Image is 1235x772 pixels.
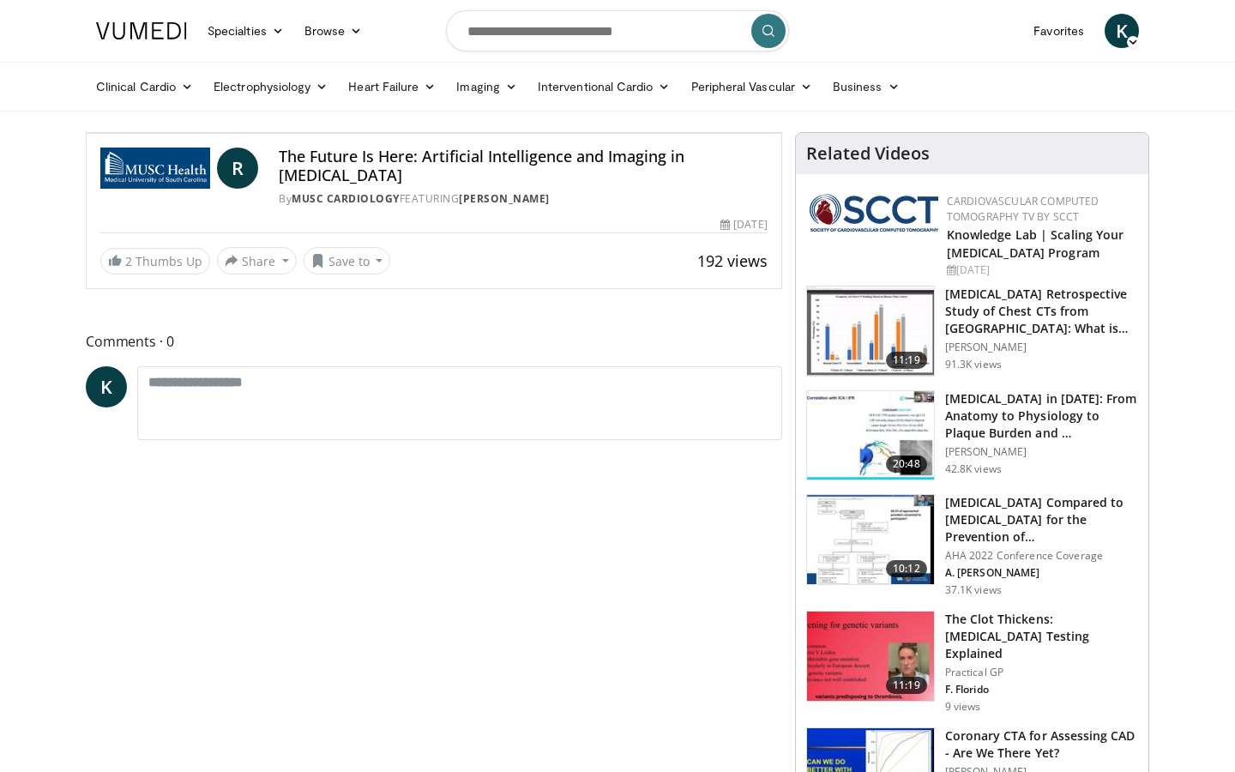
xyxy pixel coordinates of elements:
input: Search topics, interventions [446,10,789,51]
span: 20:48 [886,455,927,473]
a: Electrophysiology [203,69,338,104]
p: [PERSON_NAME] [945,341,1138,354]
div: [DATE] [720,217,767,232]
a: 11:19 The Clot Thickens: [MEDICAL_DATA] Testing Explained Practical GP F. Florido 9 views [806,611,1138,714]
span: 10:12 [886,560,927,577]
video-js: Video Player [87,133,781,134]
a: MUSC Cardiology [292,191,400,206]
p: A. [PERSON_NAME] [945,566,1138,580]
a: 2 Thumbs Up [100,248,210,274]
button: Save to [304,247,391,274]
a: Peripheral Vascular [681,69,822,104]
img: 7b0db7e1-b310-4414-a1d3-dac447dbe739.150x105_q85_crop-smart_upscale.jpg [807,612,934,701]
div: By FEATURING [279,191,768,207]
img: MUSC Cardiology [100,148,210,189]
div: [DATE] [947,262,1135,278]
h3: [MEDICAL_DATA] in [DATE]: From Anatomy to Physiology to Plaque Burden and … [945,390,1138,442]
p: AHA 2022 Conference Coverage [945,549,1138,563]
button: Share [217,247,297,274]
a: R [217,148,258,189]
img: 823da73b-7a00-425d-bb7f-45c8b03b10c3.150x105_q85_crop-smart_upscale.jpg [807,391,934,480]
img: 7c0f9b53-1609-4588-8498-7cac8464d722.150x105_q85_crop-smart_upscale.jpg [807,495,934,584]
a: Knowledge Lab | Scaling Your [MEDICAL_DATA] Program [947,226,1124,261]
p: 42.8K views [945,462,1002,476]
span: 192 views [697,250,768,271]
a: Browse [294,14,373,48]
a: [PERSON_NAME] [459,191,550,206]
a: 20:48 [MEDICAL_DATA] in [DATE]: From Anatomy to Physiology to Plaque Burden and … [PERSON_NAME] 4... [806,390,1138,481]
img: VuMedi Logo [96,22,187,39]
h4: Related Videos [806,143,930,164]
img: c2eb46a3-50d3-446d-a553-a9f8510c7760.150x105_q85_crop-smart_upscale.jpg [807,286,934,376]
a: K [1105,14,1139,48]
a: Interventional Cardio [527,69,681,104]
h3: Coronary CTA for Assessing CAD - Are We There Yet? [945,727,1138,762]
a: Specialties [197,14,294,48]
a: 10:12 [MEDICAL_DATA] Compared to [MEDICAL_DATA] for the Prevention of… AHA 2022 Conference Covera... [806,494,1138,597]
span: 11:19 [886,677,927,694]
a: Clinical Cardio [86,69,203,104]
img: 51a70120-4f25-49cc-93a4-67582377e75f.png.150x105_q85_autocrop_double_scale_upscale_version-0.2.png [810,194,938,232]
a: Imaging [446,69,527,104]
h3: [MEDICAL_DATA] Retrospective Study of Chest CTs from [GEOGRAPHIC_DATA]: What is the Re… [945,286,1138,337]
a: 11:19 [MEDICAL_DATA] Retrospective Study of Chest CTs from [GEOGRAPHIC_DATA]: What is the Re… [PE... [806,286,1138,377]
span: Comments 0 [86,330,782,353]
p: Practical GP [945,666,1138,679]
a: Favorites [1023,14,1094,48]
a: Cardiovascular Computed Tomography TV by SCCT [947,194,1099,224]
h3: The Clot Thickens: [MEDICAL_DATA] Testing Explained [945,611,1138,662]
p: F. Florido [945,683,1138,697]
p: 37.1K views [945,583,1002,597]
a: Heart Failure [338,69,446,104]
a: K [86,366,127,407]
h3: [MEDICAL_DATA] Compared to [MEDICAL_DATA] for the Prevention of… [945,494,1138,546]
a: Business [822,69,910,104]
span: 11:19 [886,352,927,369]
span: 2 [125,253,132,269]
p: [PERSON_NAME] [945,445,1138,459]
h4: The Future Is Here: Artificial Intelligence and Imaging in [MEDICAL_DATA] [279,148,768,184]
p: 9 views [945,700,981,714]
p: 91.3K views [945,358,1002,371]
